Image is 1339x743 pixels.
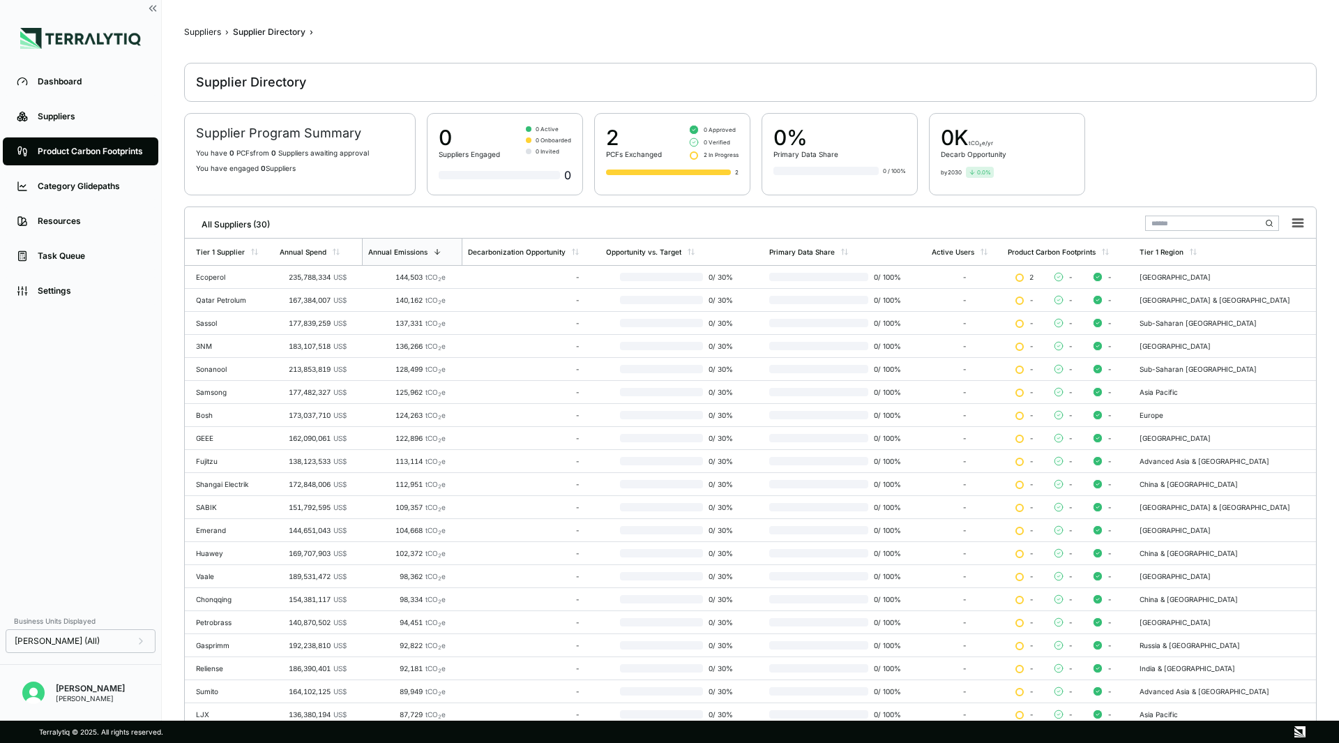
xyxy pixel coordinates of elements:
span: - [1068,526,1073,534]
span: 0 / 100 % [868,572,903,580]
sub: 2 [438,530,441,536]
sub: 2 [438,299,441,306]
span: US$ [333,434,347,442]
span: 0 / 30 % [703,664,740,673]
div: 0 [439,125,500,150]
div: Suppliers Engaged [439,150,500,158]
span: 0 [261,164,266,172]
div: Decarbonization Opportunity [468,248,566,256]
div: 109,357 [368,503,446,511]
span: - [1107,595,1112,603]
span: - [1068,595,1073,603]
div: Sub-Saharan [GEOGRAPHIC_DATA] [1140,365,1310,373]
span: 2 In Progress [704,151,739,159]
div: 144,503 [368,273,446,281]
div: - [468,595,580,603]
img: Himanshu Hooda [22,682,45,704]
sub: 2 [438,645,441,651]
div: 183,107,518 [280,342,347,350]
div: - [932,365,997,373]
div: 0% [773,125,838,150]
div: [GEOGRAPHIC_DATA] [1140,526,1310,534]
span: - [1107,503,1112,511]
span: - [1068,618,1073,626]
div: - [932,434,997,442]
span: tCO e [425,273,446,281]
div: - [932,457,997,465]
span: 0 / 30 % [703,503,740,511]
span: - [1029,319,1034,327]
span: - [1068,480,1073,488]
span: - [1029,480,1034,488]
sub: 2 [438,437,441,444]
span: tCO e [425,434,446,442]
span: - [1029,572,1034,580]
span: tCO e [425,480,446,488]
div: - [468,411,580,419]
span: tCO e [425,388,446,396]
div: Sassol [196,319,268,327]
div: Primary Data Share [769,248,835,256]
div: 98,334 [368,595,446,603]
div: 189,531,472 [280,572,347,580]
div: 0 K [941,125,1006,150]
div: 128,499 [368,365,446,373]
div: 0 / 100% [883,167,906,175]
div: Gasprimm [196,641,268,650]
div: 167,384,007 [280,296,347,304]
span: - [1068,388,1073,396]
span: 0 / 30 % [703,273,740,281]
div: Primary Data Share [773,150,838,158]
div: Task Queue [38,250,144,262]
span: US$ [333,296,347,304]
span: US$ [333,618,347,626]
div: - [468,319,580,327]
div: [GEOGRAPHIC_DATA] & [GEOGRAPHIC_DATA] [1140,503,1310,511]
span: US$ [333,273,347,281]
div: Samsong [196,388,268,396]
span: 0 / 30 % [703,480,740,488]
div: 213,853,819 [280,365,347,373]
div: - [932,296,997,304]
span: 0 Verified [704,138,730,147]
span: US$ [333,664,347,673]
sub: 2 [438,553,441,559]
span: - [1029,434,1034,442]
div: 124,263 [368,411,446,419]
span: 0 Active [536,125,559,133]
div: Suppliers [184,27,221,38]
div: 2 [606,125,662,150]
span: 0 / 30 % [703,388,740,396]
span: US$ [333,641,347,650]
span: 0 / 100 % [868,641,903,650]
span: › [225,27,229,38]
span: - [1068,342,1073,350]
div: Resources [38,216,144,227]
div: [GEOGRAPHIC_DATA] & [GEOGRAPHIC_DATA] [1140,296,1310,304]
div: 151,792,595 [280,503,347,511]
span: - [1029,342,1034,350]
div: [GEOGRAPHIC_DATA] [1140,618,1310,626]
span: - [1068,365,1073,373]
span: 0 / 100 % [868,457,903,465]
span: 0 / 100 % [868,480,903,488]
div: 98,362 [368,572,446,580]
div: China & [GEOGRAPHIC_DATA] [1140,549,1310,557]
span: - [1068,572,1073,580]
span: - [1068,319,1073,327]
div: 92,822 [368,641,446,650]
span: 0 Approved [704,126,736,134]
sub: 2 [438,322,441,329]
span: tCO e [425,618,446,626]
div: - [932,526,997,534]
span: - [1107,526,1112,534]
span: 0 / 100 % [868,273,903,281]
span: - [1068,273,1073,281]
div: Reliense [196,664,268,673]
span: 0 / 100 % [868,618,903,626]
span: 0 / 30 % [703,526,740,534]
span: - [1107,273,1112,281]
div: Fujitzu [196,457,268,465]
div: - [468,664,580,673]
div: Vaale [196,572,268,580]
